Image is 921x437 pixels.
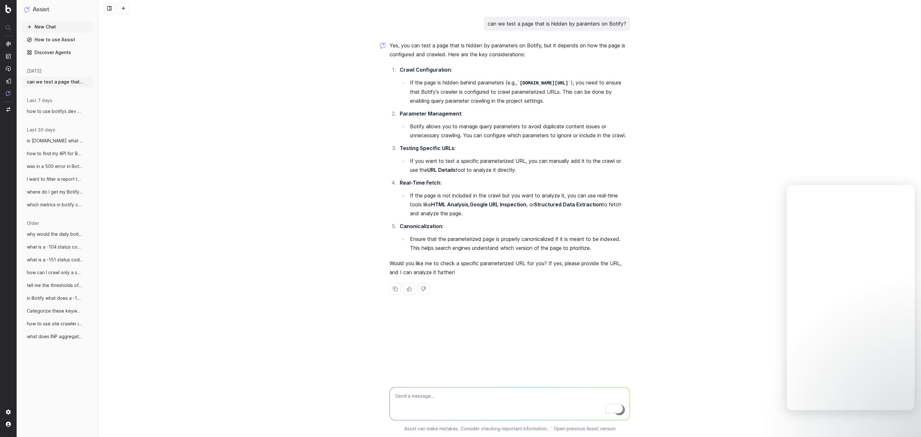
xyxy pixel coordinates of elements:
[27,257,83,263] span: what is a -151 status code in botify
[27,282,83,289] span: tell me the thresholds of all the alerts
[400,223,442,229] strong: Canonicalization
[400,145,454,151] strong: Testing Specific URLs
[27,97,52,104] span: last 7 days
[27,176,83,182] span: I want to filter a report that shows me
[22,255,93,265] button: what is a -151 status code in botify
[398,144,630,174] li: :
[408,191,630,218] li: If the page is not included in the crawl but you want to analyze it, you can use real-time tools ...
[5,5,11,13] img: Botify logo
[27,333,83,340] span: what does INP aggregate mean in botify
[27,269,83,276] span: how can I crawl only a section of a page
[408,234,630,252] li: Ensure that the parameterized page is properly canonicalized if it is meant to be indexed. This h...
[27,138,83,144] span: in [DOMAIN_NAME] what is my project_id
[398,65,630,105] li: :
[27,308,83,314] span: Categorize these keywords for my content
[22,174,93,184] button: I want to filter a report that shows me
[27,202,83,208] span: which metrics in botify can we use to me
[24,5,91,14] button: Assist
[390,41,630,59] p: Yes, you can test a page that is hidden by parameters on Botify, but it depends on how the page i...
[22,280,93,290] button: tell me the thresholds of all the alerts
[22,161,93,171] button: was in a 500 error in Botify mean
[470,201,526,208] strong: Google URL Inspection
[6,66,11,71] img: Activation
[27,127,55,133] span: last 30 days
[6,107,10,112] img: Switch project
[6,78,11,83] img: Studio
[22,47,93,58] a: Discover Agents
[27,68,42,74] span: [DATE]
[27,163,83,170] span: was in a 500 error in Botify mean
[22,200,93,210] button: which metrics in botify can we use to me
[22,35,93,45] a: How to use Assist
[22,22,93,32] button: New Chat
[398,109,630,140] li: :
[22,77,93,87] button: can we test a page that is hidden by par
[488,19,626,28] p: can we test a page that is hidden by paramters on Botify?
[27,220,39,226] span: older
[380,42,386,49] img: Botify assist logo
[22,229,93,239] button: why would the daily botify crawler crawl
[27,321,83,327] span: how to use site crawler in botify to see
[408,78,630,105] li: If the page is hidden behind parameters (e.g., ), you need to ensure that Botify's crawler is con...
[6,409,11,415] img: Setting
[6,41,11,46] img: Analytics
[22,136,93,146] button: in [DOMAIN_NAME] what is my project_id
[22,148,93,159] button: how to find my API for Botify
[899,415,915,431] iframe: To enrich screen reader interactions, please activate Accessibility in Grammarly extension settings
[22,187,93,197] button: where do I get my Botify api key
[534,201,602,208] strong: Structured Data Extraction
[431,201,468,208] strong: HTML Analysis
[404,425,548,432] p: Assist can make mistakes. Consider checking important information.
[22,319,93,329] button: how to use site crawler in botify to see
[27,295,83,301] span: in Botify what does a -104 status code m
[22,306,93,316] button: Categorize these keywords for my content
[400,67,451,73] strong: Crawl Configuration
[400,110,461,117] strong: Parameter Management
[408,122,630,140] li: Botify allows you to manage query parameters to avoid duplicate content issues or unnecessary cra...
[27,189,83,195] span: where do I get my Botify api key
[6,91,11,96] img: Assist
[6,422,11,427] img: My account
[390,259,630,277] p: Would you like me to check a specific parameterized URL for you? If yes, please provide the URL, ...
[27,79,83,85] span: can we test a page that is hidden by par
[27,244,83,250] span: what is a -104 status code mean in Botif
[6,53,11,59] img: Intelligence
[398,178,630,218] li: :
[408,156,630,174] li: If you want to test a specific parameterized URL, you can manually add it to the crawl or use the...
[27,108,83,115] span: how to use botifys dev environment
[517,81,571,86] code: [DOMAIN_NAME][URL]
[22,267,93,278] button: how can I crawl only a section of a page
[22,331,93,342] button: what does INP aggregate mean in botify
[22,293,93,303] button: in Botify what does a -104 status code m
[427,167,456,173] strong: URL Details
[33,5,49,14] h1: Assist
[554,425,616,432] a: Open previous Assist version
[390,387,630,420] textarea: To enrich screen reader interactions, please activate Accessibility in Grammarly extension settings
[24,6,30,12] img: Assist
[787,185,915,410] iframe: To enrich screen reader interactions, please activate Accessibility in Grammarly extension settings
[398,222,630,252] li: :
[22,242,93,252] button: what is a -104 status code mean in Botif
[27,231,83,237] span: why would the daily botify crawler crawl
[22,106,93,116] button: how to use botifys dev environment
[400,179,440,186] strong: Real-Time Fetch
[27,150,83,157] span: how to find my API for Botify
